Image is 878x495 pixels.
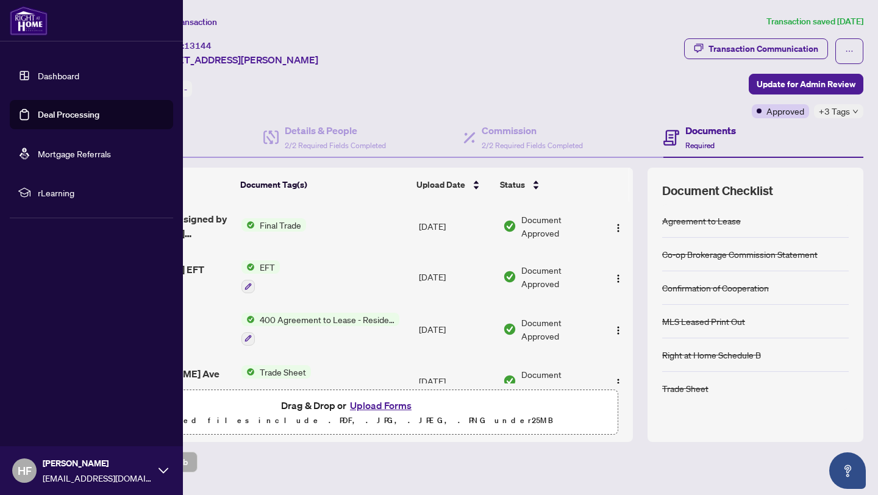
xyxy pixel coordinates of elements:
span: Approved [766,104,804,118]
span: +3 Tags [819,104,850,118]
button: Upload Forms [346,397,415,413]
button: Logo [609,267,628,287]
button: Status IconTrade Sheet [241,365,330,398]
button: Logo [609,371,628,391]
img: Document Status [503,322,516,336]
span: Required [685,141,715,150]
span: Document Approved [521,316,598,343]
h4: Documents [685,123,736,138]
img: Status Icon [241,365,255,379]
td: [DATE] [414,355,498,408]
p: Supported files include .PDF, .JPG, .JPEG, .PNG under 25 MB [86,413,610,428]
img: logo [10,6,48,35]
img: Logo [613,274,623,283]
th: Upload Date [412,168,495,202]
img: Status Icon [241,260,255,274]
span: EFT [255,260,280,274]
img: Document Status [503,374,516,388]
span: Final Trade [255,218,306,232]
td: [DATE] [414,303,498,355]
h4: Commission [482,123,583,138]
div: MLS Leased Print Out [662,315,745,328]
img: Logo [613,378,623,388]
div: Trade Sheet [662,382,708,395]
span: 400 Agreement to Lease - Residential [255,313,399,326]
span: HF [18,462,32,479]
button: Status IconFinal Trade [241,218,306,232]
span: View Transaction [152,16,217,27]
span: down [852,109,858,115]
span: Drag & Drop or [281,397,415,413]
th: Status [495,168,599,202]
a: Deal Processing [38,109,99,120]
span: Document Checklist [662,182,773,199]
span: [EMAIL_ADDRESS][DOMAIN_NAME] [43,471,152,485]
button: Logo [609,319,628,339]
span: Document Approved [521,263,598,290]
img: Document Status [503,219,516,233]
button: Status Icon400 Agreement to Lease - Residential [241,313,399,346]
span: Upload Date [416,178,465,191]
img: Logo [613,223,623,233]
td: [DATE] [414,251,498,303]
span: 2/2 Required Fields Completed [285,141,386,150]
div: Co-op Brokerage Commission Statement [662,247,818,261]
button: Open asap [829,452,866,489]
h4: Details & People [285,123,386,138]
th: Document Tag(s) [235,168,412,202]
span: - [184,84,187,94]
button: Logo [609,216,628,236]
span: Trade Sheet [255,365,311,379]
span: ellipsis [845,47,854,55]
div: Transaction Communication [708,39,818,59]
span: 13144 [184,40,212,51]
img: Status Icon [241,218,255,232]
button: Update for Admin Review [749,74,863,94]
div: Confirmation of Cooperation [662,281,769,294]
img: Logo [613,326,623,335]
td: [DATE] [414,202,498,251]
span: Drag & Drop orUpload FormsSupported files include .PDF, .JPG, .JPEG, .PNG under25MB [79,390,618,435]
button: Status IconEFT [241,260,280,293]
div: Right at Home Schedule B [662,348,761,361]
a: Mortgage Referrals [38,148,111,159]
button: Transaction Communication [684,38,828,59]
img: Document Status [503,270,516,283]
span: Document Approved [521,213,598,240]
div: Agreement to Lease [662,214,741,227]
article: Transaction saved [DATE] [766,15,863,29]
span: Update for Admin Review [757,74,855,94]
img: Status Icon [241,313,255,326]
a: Dashboard [38,70,79,81]
span: Status [500,178,525,191]
span: [PERSON_NAME] [43,457,152,470]
span: [STREET_ADDRESS][PERSON_NAME] [151,52,318,67]
span: 2/2 Required Fields Completed [482,141,583,150]
span: rLearning [38,186,165,199]
span: Document Approved [521,368,598,394]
